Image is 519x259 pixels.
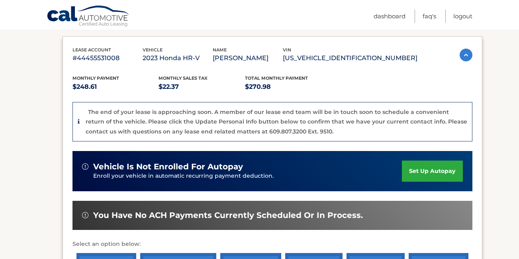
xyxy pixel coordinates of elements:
span: You have no ACH payments currently scheduled or in process. [93,210,363,220]
span: vehicle [143,47,163,53]
span: lease account [72,47,111,53]
p: Select an option below: [72,239,472,249]
img: accordion-active.svg [460,49,472,61]
span: Total Monthly Payment [245,75,308,81]
a: Cal Automotive [47,5,130,28]
p: [US_VEHICLE_IDENTIFICATION_NUMBER] [283,53,417,64]
p: $248.61 [72,81,159,92]
p: $22.37 [159,81,245,92]
p: The end of your lease is approaching soon. A member of our lease end team will be in touch soon t... [86,108,467,135]
p: Enroll your vehicle in automatic recurring payment deduction. [93,172,402,181]
img: alert-white.svg [82,163,88,170]
p: #44455531008 [72,53,143,64]
img: alert-white.svg [82,212,88,218]
span: Monthly Payment [72,75,119,81]
p: [PERSON_NAME] [213,53,283,64]
a: Logout [453,10,472,23]
span: vehicle is not enrolled for autopay [93,162,243,172]
span: name [213,47,227,53]
p: 2023 Honda HR-V [143,53,213,64]
p: $270.98 [245,81,331,92]
a: FAQ's [423,10,436,23]
a: Dashboard [374,10,405,23]
span: vin [283,47,291,53]
a: set up autopay [402,161,462,182]
span: Monthly sales Tax [159,75,208,81]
